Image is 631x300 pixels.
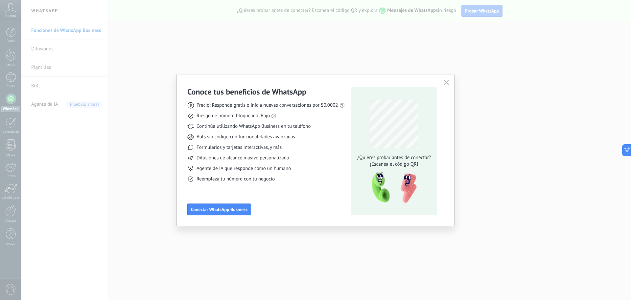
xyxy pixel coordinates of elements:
span: ¿Quieres probar antes de conectar? [355,154,433,161]
span: Formularios y tarjetas interactivas, y más [197,144,282,151]
h3: Conoce tus beneficios de WhatsApp [187,87,306,97]
span: Bots sin código con funcionalidades avanzadas [197,134,295,140]
img: qr-pic-1x.png [366,170,418,205]
span: Continúa utilizando WhatsApp Business en tu teléfono [197,123,311,130]
span: Precio: Responde gratis o inicia nuevas conversaciones por $0.0002 [197,102,338,109]
button: Conectar WhatsApp Business [187,204,251,215]
span: Reemplaza tu número con tu negocio [197,176,275,182]
span: Conectar WhatsApp Business [191,207,247,212]
span: Riesgo de número bloqueado: Bajo [197,113,270,119]
span: ¡Escanea el código QR! [355,161,433,168]
span: Difusiones de alcance masivo personalizado [197,155,289,161]
span: Agente de IA que responde como un humano [197,165,291,172]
